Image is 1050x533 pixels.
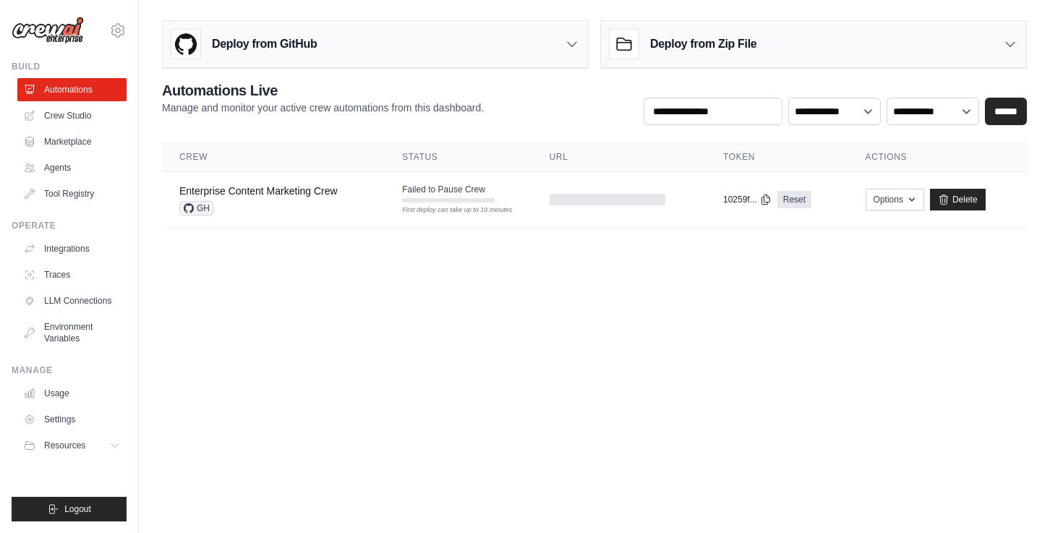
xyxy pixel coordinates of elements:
th: Actions [848,142,1027,172]
button: Resources [17,434,127,457]
a: Usage [17,382,127,405]
h3: Deploy from GitHub [212,35,317,53]
a: Settings [17,408,127,431]
th: Status [385,142,532,172]
a: Agents [17,156,127,179]
img: GitHub Logo [171,30,200,59]
h2: Automations Live [162,80,484,101]
a: Crew Studio [17,104,127,127]
a: LLM Connections [17,289,127,312]
a: Delete [930,189,986,210]
th: Token [706,142,848,172]
p: Manage and monitor your active crew automations from this dashboard. [162,101,484,115]
h3: Deploy from Zip File [650,35,756,53]
span: GH [179,201,214,216]
button: Logout [12,497,127,521]
a: Traces [17,263,127,286]
a: Integrations [17,237,127,260]
span: Resources [44,440,85,451]
a: Enterprise Content Marketing Crew [179,185,338,197]
img: Logo [12,17,84,44]
span: Failed to Pause Crew [402,184,485,195]
div: Operate [12,220,127,231]
div: First deploy can take up to 10 minutes [402,205,495,216]
div: Manage [12,364,127,376]
a: Marketplace [17,130,127,153]
span: Logout [64,503,91,515]
a: Reset [777,191,811,208]
a: Environment Variables [17,315,127,350]
th: URL [532,142,706,172]
button: 10259f... [723,194,772,205]
a: Tool Registry [17,182,127,205]
div: Build [12,61,127,72]
button: Options [866,189,924,210]
th: Crew [162,142,385,172]
a: Automations [17,78,127,101]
